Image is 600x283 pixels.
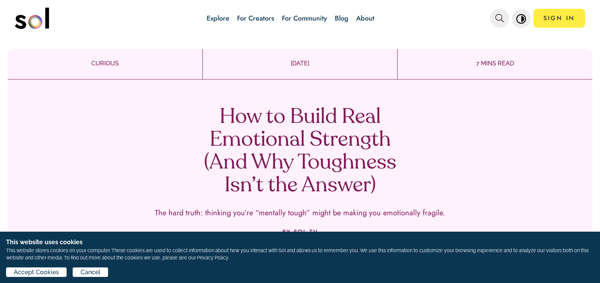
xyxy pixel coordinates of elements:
[335,13,349,23] a: Blog
[207,13,229,23] a: Explore
[203,59,398,68] p: [DATE]
[6,238,594,247] h1: This website uses cookies
[237,13,274,23] a: For Creators
[282,229,318,235] p: BY SOL TV
[73,267,108,277] button: Cancel
[81,268,100,277] span: Cancel
[188,106,412,197] h1: How to Build Real Emotional Strength (And Why Toughness Isn’t the Answer)
[6,267,67,277] button: Accept Cookies
[533,9,585,28] a: SIGN IN
[15,5,585,32] nav: main navigation
[282,13,327,23] a: For Community
[155,209,445,217] p: The hard truth: thinking you’re “mentally tough” might be making you emotionally fragile.
[356,13,374,23] a: About
[15,8,49,29] img: logo
[6,247,594,261] p: This website stores cookies on your computer. These cookies are used to collect information about...
[8,59,202,68] p: CURIOUS
[14,268,59,277] span: Accept Cookies
[398,59,592,68] p: 7 MINS READ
